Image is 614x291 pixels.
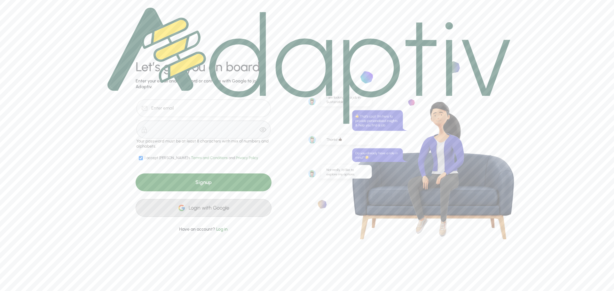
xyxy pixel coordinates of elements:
[145,156,258,161] div: I accept [PERSON_NAME]'s and
[136,173,272,191] div: Signup
[178,204,185,212] img: google-icon.2f27fcd6077ff8336a97d9c3f95f339d.svg
[236,156,258,160] span: Privacy Policy
[307,52,514,239] img: bg-stone
[136,218,272,233] div: Have an account?
[136,139,271,149] div: Your password must be at least 8 characters with mix of numbers and alphabets.
[216,226,228,232] span: Log in
[136,199,272,217] div: Login with Google
[107,8,510,124] img: logo.1749501288befa47a911bf1f7fa84db0.svg
[191,156,229,160] span: Terms and Conditions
